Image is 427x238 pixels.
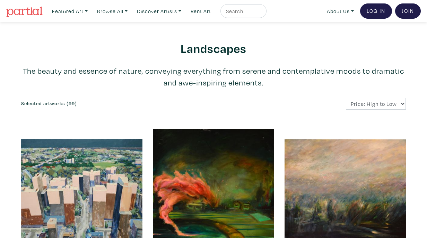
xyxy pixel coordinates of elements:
[94,4,131,18] a: Browse All
[360,3,392,19] a: Log In
[21,65,406,89] p: The beauty and essence of nature, conveying everything from serene and contemplative moods to dra...
[324,4,357,18] a: About Us
[49,4,91,18] a: Featured Art
[21,101,208,107] h6: Selected artworks (99)
[21,41,406,56] h2: Landscapes
[395,3,421,19] a: Join
[134,4,184,18] a: Discover Artists
[188,4,214,18] a: Rent Art
[225,7,260,16] input: Search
